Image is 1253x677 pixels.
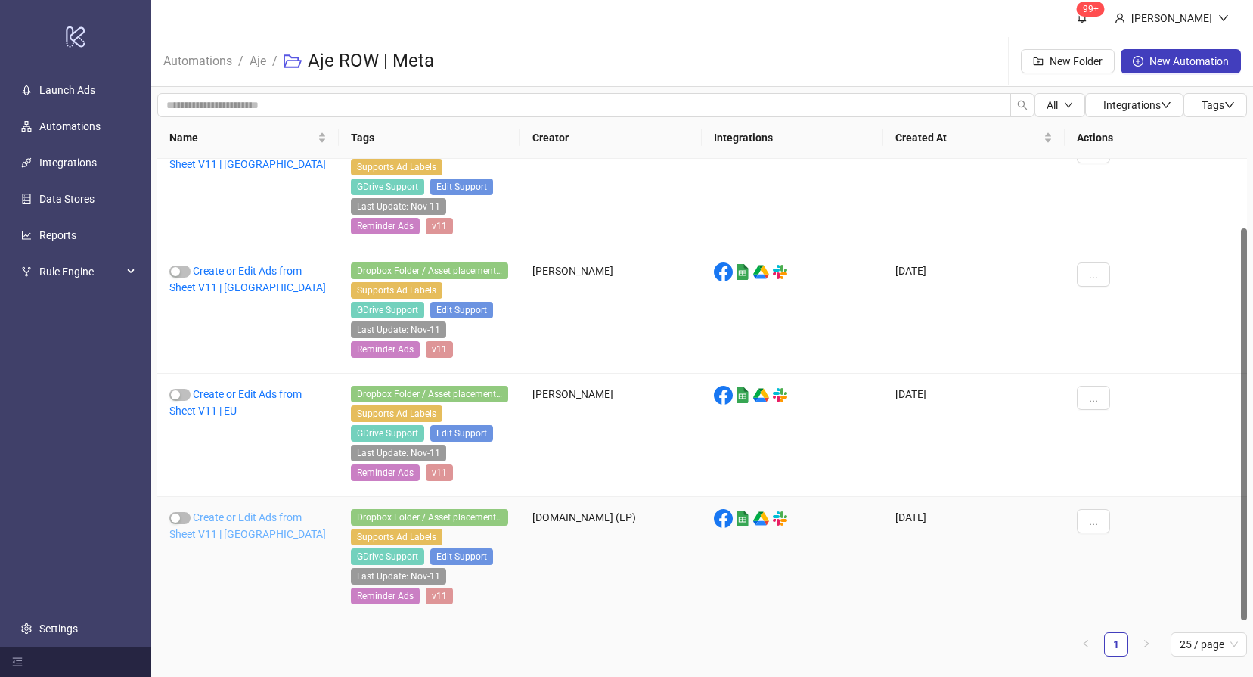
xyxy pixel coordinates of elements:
[39,623,78,635] a: Settings
[1017,100,1028,110] span: search
[351,321,446,338] span: Last Update: Nov-11
[1218,13,1229,23] span: down
[520,117,702,159] th: Creator
[702,117,883,159] th: Integrations
[351,529,442,545] span: Supports Ad Labels
[895,129,1041,146] span: Created At
[39,157,97,169] a: Integrations
[1134,632,1158,657] li: Next Page
[1077,262,1110,287] button: ...
[1115,13,1125,23] span: user
[1077,12,1087,23] span: bell
[169,388,302,417] a: Create or Edit Ads from Sheet V11 | EU
[1224,100,1235,110] span: down
[1064,101,1073,110] span: down
[1021,49,1115,73] button: New Folder
[520,497,702,620] div: [DOMAIN_NAME] (LP)
[426,588,453,604] span: v11
[1085,93,1183,117] button: Integrationsdown
[1089,515,1098,527] span: ...
[426,341,453,358] span: v11
[351,341,420,358] span: Reminder Ads
[520,127,702,250] div: [PERSON_NAME]
[351,509,508,526] span: Dropbox Folder / Asset placement detection
[520,374,702,497] div: [PERSON_NAME]
[426,464,453,481] span: v11
[238,37,243,85] li: /
[39,256,123,287] span: Rule Engine
[351,588,420,604] span: Reminder Ads
[1105,633,1127,656] a: 1
[351,262,508,279] span: Dropbox Folder / Asset placement detection
[1103,99,1171,111] span: Integrations
[430,548,493,565] span: Edit Support
[520,250,702,374] div: [PERSON_NAME]
[1077,2,1105,17] sup: 1441
[351,302,424,318] span: GDrive Support
[351,425,424,442] span: GDrive Support
[351,464,420,481] span: Reminder Ads
[1065,117,1247,159] th: Actions
[351,159,442,175] span: Supports Ad Labels
[430,179,493,195] span: Edit Support
[1171,632,1247,657] div: Page Size
[351,405,442,422] span: Supports Ad Labels
[430,425,493,442] span: Edit Support
[1202,99,1235,111] span: Tags
[351,386,508,402] span: Dropbox Folder / Asset placement detection
[1089,392,1098,404] span: ...
[1050,55,1103,67] span: New Folder
[1077,509,1110,533] button: ...
[1089,269,1098,281] span: ...
[351,198,446,215] span: Last Update: Nov-11
[169,129,315,146] span: Name
[1081,639,1090,648] span: left
[1121,49,1241,73] button: New Automation
[351,548,424,565] span: GDrive Support
[1133,56,1143,67] span: plus-circle
[39,193,95,205] a: Data Stores
[1180,633,1238,656] span: 25 / page
[39,84,95,96] a: Launch Ads
[883,250,1065,374] div: [DATE]
[1125,10,1218,26] div: [PERSON_NAME]
[308,49,434,73] h3: Aje ROW | Meta
[272,37,278,85] li: /
[339,117,520,159] th: Tags
[12,657,23,667] span: menu-fold
[351,568,446,585] span: Last Update: Nov-11
[169,511,326,540] a: Create or Edit Ads from Sheet V11 | [GEOGRAPHIC_DATA]
[1047,99,1058,111] span: All
[39,120,101,132] a: Automations
[430,302,493,318] span: Edit Support
[1161,100,1171,110] span: down
[1104,632,1128,657] li: 1
[1077,386,1110,410] button: ...
[1034,93,1085,117] button: Alldown
[160,51,235,68] a: Automations
[351,445,446,461] span: Last Update: Nov-11
[1074,632,1098,657] li: Previous Page
[1183,93,1247,117] button: Tagsdown
[351,218,420,234] span: Reminder Ads
[1033,56,1044,67] span: folder-add
[883,497,1065,620] div: [DATE]
[1149,55,1229,67] span: New Automation
[1074,632,1098,657] button: left
[247,51,269,68] a: Aje
[1142,639,1151,648] span: right
[21,266,32,277] span: fork
[39,229,76,241] a: Reports
[351,282,442,299] span: Supports Ad Labels
[157,117,339,159] th: Name
[169,265,326,293] a: Create or Edit Ads from Sheet V11 | [GEOGRAPHIC_DATA]
[1134,632,1158,657] button: right
[883,374,1065,497] div: [DATE]
[883,127,1065,250] div: [DATE]
[883,117,1065,159] th: Created At
[426,218,453,234] span: v11
[351,179,424,195] span: GDrive Support
[284,52,302,70] span: folder-open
